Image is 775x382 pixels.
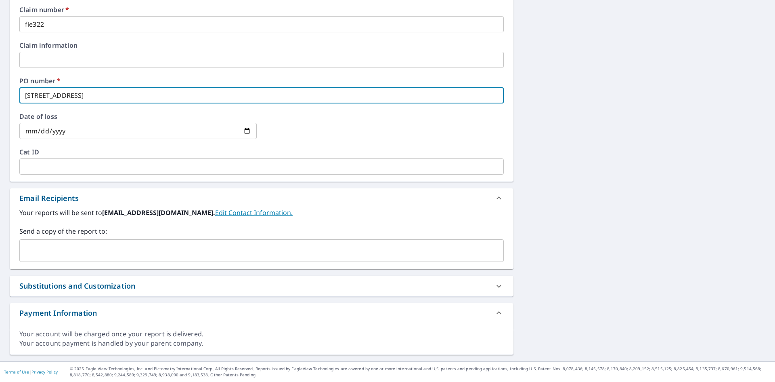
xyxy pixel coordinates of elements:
label: Date of loss [19,113,257,120]
label: PO number [19,78,504,84]
div: Email Recipients [19,193,79,204]
label: Cat ID [19,149,504,155]
label: Claim information [19,42,504,49]
div: Substitutions and Customization [19,281,135,291]
a: Terms of Use [4,369,29,375]
label: Claim number [19,6,504,13]
div: Substitutions and Customization [10,276,513,296]
label: Send a copy of the report to: [19,226,504,236]
label: Your reports will be sent to [19,208,504,217]
div: Your account payment is handled by your parent company. [19,339,504,348]
p: | [4,369,58,374]
div: Your account will be charged once your report is delivered. [19,329,504,339]
b: [EMAIL_ADDRESS][DOMAIN_NAME]. [102,208,215,217]
p: © 2025 Eagle View Technologies, Inc. and Pictometry International Corp. All Rights Reserved. Repo... [70,366,771,378]
a: EditContactInfo [215,208,293,217]
div: Email Recipients [10,188,513,208]
a: Privacy Policy [31,369,58,375]
div: Payment Information [19,308,97,319]
div: Payment Information [10,303,513,323]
